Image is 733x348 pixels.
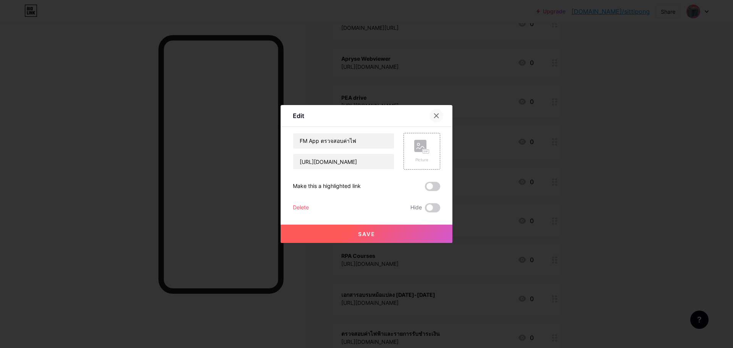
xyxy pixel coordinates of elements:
div: Make this a highlighted link [293,182,361,191]
input: Title [293,133,394,149]
input: URL [293,154,394,169]
span: Hide [410,203,422,212]
span: Save [358,231,375,237]
div: Delete [293,203,309,212]
button: Save [281,225,452,243]
div: Edit [293,111,304,120]
div: Picture [414,157,429,163]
